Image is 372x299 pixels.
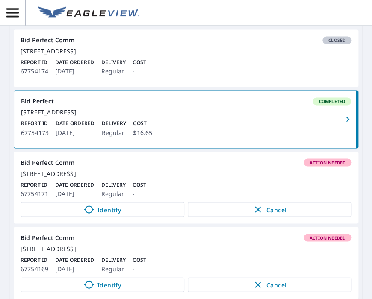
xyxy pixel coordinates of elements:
[304,235,351,240] span: Action Needed
[55,188,94,199] p: [DATE]
[21,234,351,241] div: Bid Perfect Comm
[197,279,342,290] span: Cancel
[101,127,126,138] p: Regular
[56,120,94,127] p: Date Ordered
[133,66,146,76] p: -
[14,152,358,223] a: Bid Perfect CommAction Needed[STREET_ADDRESS]Report ID67754171Date Ordered[DATE]DeliveryRegularCo...
[21,66,48,76] p: 67754174
[188,202,351,217] button: Cancel
[21,158,351,166] div: Bid Perfect Comm
[133,256,146,264] p: Cost
[197,204,342,214] span: Cancel
[55,264,94,274] p: [DATE]
[21,127,49,138] p: 67754173
[188,277,351,292] button: Cancel
[101,188,126,199] p: Regular
[21,170,351,177] div: [STREET_ADDRESS]
[21,256,48,264] p: Report ID
[55,59,94,66] p: Date Ordered
[21,181,48,188] p: Report ID
[21,202,184,217] a: Identify
[33,1,144,24] a: EV Logo
[304,159,351,165] span: Action Needed
[101,59,126,66] p: Delivery
[55,181,94,188] p: Date Ordered
[21,47,351,55] div: [STREET_ADDRESS]
[133,264,146,274] p: -
[101,256,126,264] p: Delivery
[26,204,179,214] span: Identify
[55,66,94,76] p: [DATE]
[101,120,126,127] p: Delivery
[38,6,139,19] img: EV Logo
[21,277,184,292] a: Identify
[313,98,350,104] span: Completed
[133,59,146,66] p: Cost
[21,264,48,274] p: 67754169
[26,279,179,290] span: Identify
[55,256,94,264] p: Date Ordered
[101,264,126,274] p: Regular
[21,97,351,105] div: Bid Perfect
[21,120,49,127] p: Report ID
[21,245,351,252] div: [STREET_ADDRESS]
[21,59,48,66] p: Report ID
[133,188,146,199] p: -
[21,188,48,199] p: 67754171
[21,36,351,44] div: Bid Perfect Comm
[101,66,126,76] p: Regular
[133,120,152,127] p: Cost
[21,108,351,116] div: [STREET_ADDRESS]
[56,127,94,138] p: [DATE]
[101,181,126,188] p: Delivery
[14,91,358,148] a: Bid PerfectCompleted[STREET_ADDRESS]Report ID67754173Date Ordered[DATE]DeliveryRegularCost$16.65
[133,181,146,188] p: Cost
[133,127,152,138] p: $16.65
[14,29,358,87] a: Bid Perfect CommClosed[STREET_ADDRESS]Report ID67754174Date Ordered[DATE]DeliveryRegularCost-
[14,227,358,299] a: Bid Perfect CommAction Needed[STREET_ADDRESS]Report ID67754169Date Ordered[DATE]DeliveryRegularCo...
[323,37,351,43] span: Closed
